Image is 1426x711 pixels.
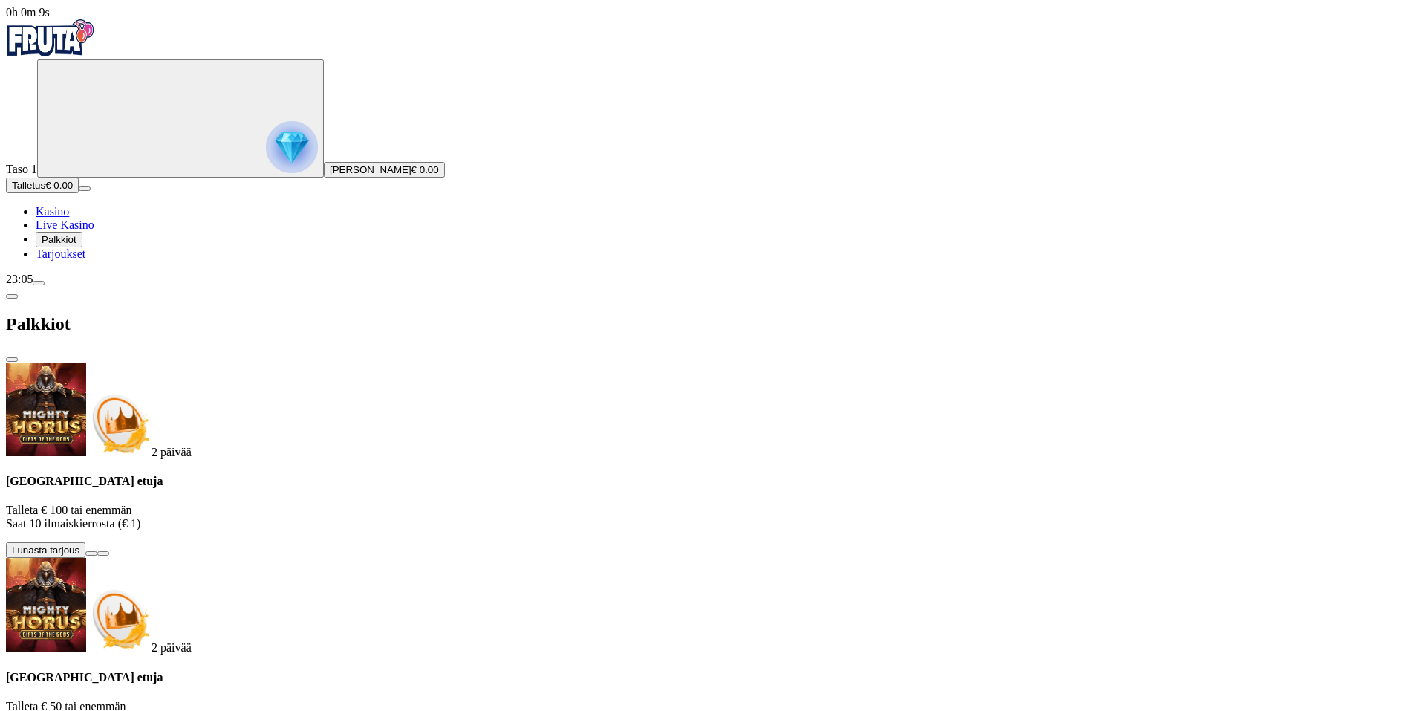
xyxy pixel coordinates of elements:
span: € 0.00 [411,164,439,175]
button: chevron-left icon [6,294,18,299]
a: Fruta [6,46,95,59]
span: 23:05 [6,273,33,285]
span: [PERSON_NAME] [330,164,411,175]
a: Kasino [36,205,69,218]
button: reward progress [37,59,324,178]
img: Deposit bonus icon [86,391,152,456]
img: Mighty Horus [6,363,86,456]
p: Talleta € 100 tai enemmän Saat 10 ilmaiskierrosta (€ 1) [6,504,1420,530]
span: countdown [152,446,192,458]
button: Lunasta tarjous [6,542,85,558]
a: Tarjoukset [36,247,85,260]
img: Deposit bonus icon [86,586,152,652]
button: menu [79,186,91,191]
nav: Primary [6,19,1420,261]
nav: Main menu [6,205,1420,261]
span: € 0.00 [45,180,73,191]
button: Talletusplus icon€ 0.00 [6,178,79,193]
img: Mighty Horus [6,558,86,652]
button: info [97,551,109,556]
button: Palkkiot [36,232,82,247]
button: [PERSON_NAME]€ 0.00 [324,162,445,178]
button: close [6,357,18,362]
a: Live Kasino [36,218,94,231]
span: Talletus [12,180,45,191]
h4: [GEOGRAPHIC_DATA] etuja [6,671,1420,684]
span: Lunasta tarjous [12,545,79,556]
img: Fruta [6,19,95,56]
h4: [GEOGRAPHIC_DATA] etuja [6,475,1420,488]
button: menu [33,281,45,285]
h2: Palkkiot [6,314,1420,334]
span: countdown [152,641,192,654]
span: Taso 1 [6,163,37,175]
img: reward progress [266,121,318,173]
span: user session time [6,6,50,19]
span: Palkkiot [42,234,76,245]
